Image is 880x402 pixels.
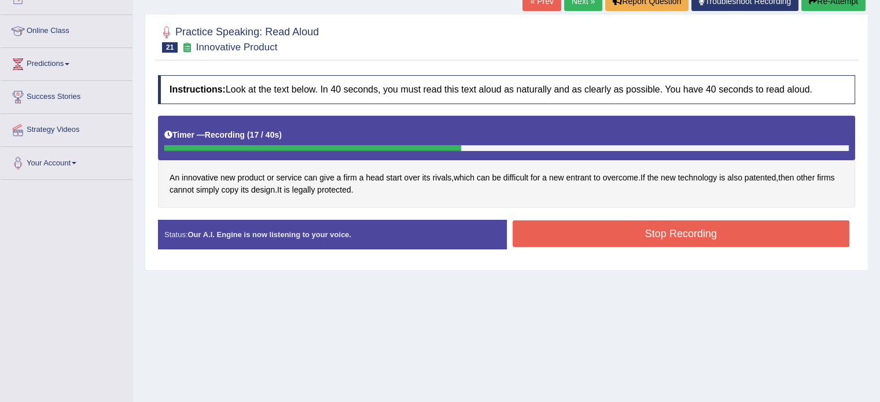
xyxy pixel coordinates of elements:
span: Click to see word definition [366,172,384,184]
small: Exam occurring question [181,42,193,53]
span: Click to see word definition [277,184,282,196]
a: Success Stories [1,81,132,110]
button: Stop Recording [513,220,850,247]
span: Click to see word definition [492,172,501,184]
div: Status: [158,220,507,249]
span: Click to see word definition [454,172,474,184]
span: Click to see word definition [796,172,815,184]
span: Click to see word definition [603,172,638,184]
a: Online Class [1,15,132,44]
span: Click to see word definition [503,172,528,184]
span: Click to see word definition [267,172,274,184]
b: ( [247,130,250,139]
span: Click to see word definition [284,184,290,196]
span: Click to see word definition [549,172,564,184]
a: Strategy Videos [1,114,132,143]
span: Click to see word definition [238,172,265,184]
h4: Look at the text below. In 40 seconds, you must read this text aloud as naturally and as clearly ... [158,75,855,104]
span: Click to see word definition [661,172,676,184]
span: Click to see word definition [531,172,540,184]
b: ) [279,130,282,139]
span: Click to see word definition [422,172,430,184]
span: Click to see word definition [477,172,490,184]
span: Click to see word definition [170,184,194,196]
span: Click to see word definition [182,172,218,184]
span: Click to see word definition [778,172,794,184]
span: Click to see word definition [817,172,834,184]
span: Click to see word definition [337,172,341,184]
span: Click to see word definition [359,172,364,184]
span: Click to see word definition [566,172,591,184]
div: , . , . . [158,116,855,208]
span: Click to see word definition [542,172,547,184]
h2: Practice Speaking: Read Aloud [158,24,319,53]
a: Predictions [1,48,132,77]
span: Click to see word definition [196,184,219,196]
span: Click to see word definition [386,172,402,184]
span: Click to see word definition [343,172,356,184]
span: Click to see word definition [640,172,645,184]
span: 21 [162,42,178,53]
span: Click to see word definition [251,184,275,196]
span: Click to see word definition [319,172,334,184]
span: Click to see word definition [727,172,742,184]
span: Click to see word definition [241,184,249,196]
span: Click to see word definition [594,172,601,184]
small: Innovative Product [196,42,278,53]
b: Instructions: [170,84,226,94]
a: Your Account [1,147,132,176]
span: Click to see word definition [433,172,452,184]
span: Click to see word definition [719,172,725,184]
span: Click to see word definition [170,172,179,184]
span: Click to see word definition [647,172,658,184]
b: 17 / 40s [250,130,279,139]
b: Recording [205,130,245,139]
h5: Timer — [164,131,282,139]
span: Click to see word definition [220,172,235,184]
span: Click to see word definition [292,184,315,196]
span: Click to see word definition [304,172,318,184]
strong: Our A.I. Engine is now listening to your voice. [187,230,351,239]
span: Click to see word definition [745,172,776,184]
span: Click to see word definition [678,172,717,184]
span: Click to see word definition [222,184,239,196]
span: Click to see word definition [317,184,351,196]
span: Click to see word definition [276,172,301,184]
span: Click to see word definition [404,172,420,184]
